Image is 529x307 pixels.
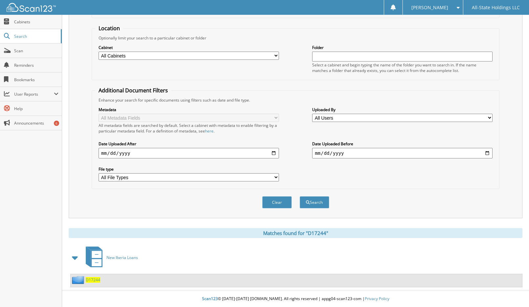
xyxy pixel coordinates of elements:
label: Cabinet [99,45,279,50]
span: Cabinets [14,19,58,25]
span: Help [14,106,58,111]
img: folder2.png [72,276,86,284]
span: All-State Holdings LLC [472,6,520,10]
input: start [99,148,279,158]
a: D17244 [86,277,100,283]
input: end [312,148,493,158]
div: 6 [54,121,59,126]
label: Uploaded By [312,107,493,112]
a: Privacy Policy [365,296,389,301]
div: Optionally limit your search to a particular cabinet or folder [95,35,496,41]
div: Select a cabinet and begin typing the name of the folder you want to search in. If the name match... [312,62,493,73]
div: Matches found for "D17244" [69,228,522,238]
button: Clear [262,196,292,208]
div: All metadata fields are searched by default. Select a cabinet with metadata to enable filtering b... [99,123,279,134]
a: here [205,128,214,134]
span: Scan [14,48,58,54]
span: New Iberia Loans [106,255,138,260]
div: © [DATE]-[DATE] [DOMAIN_NAME]. All rights reserved | appg04-scan123-com | [62,291,529,307]
span: Announcements [14,120,58,126]
span: Scan123 [202,296,218,301]
a: New Iberia Loans [82,245,138,271]
label: File type [99,166,279,172]
span: Bookmarks [14,77,58,83]
legend: Location [95,25,123,32]
span: Reminders [14,62,58,68]
img: scan123-logo-white.svg [7,3,56,12]
label: Metadata [99,107,279,112]
span: [PERSON_NAME] [411,6,448,10]
legend: Additional Document Filters [95,87,171,94]
label: Date Uploaded After [99,141,279,147]
iframe: Chat Widget [496,275,529,307]
div: Enhance your search for specific documents using filters such as date and file type. [95,97,496,103]
label: Folder [312,45,493,50]
button: Search [300,196,329,208]
span: User Reports [14,91,54,97]
span: Search [14,34,57,39]
label: Date Uploaded Before [312,141,493,147]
